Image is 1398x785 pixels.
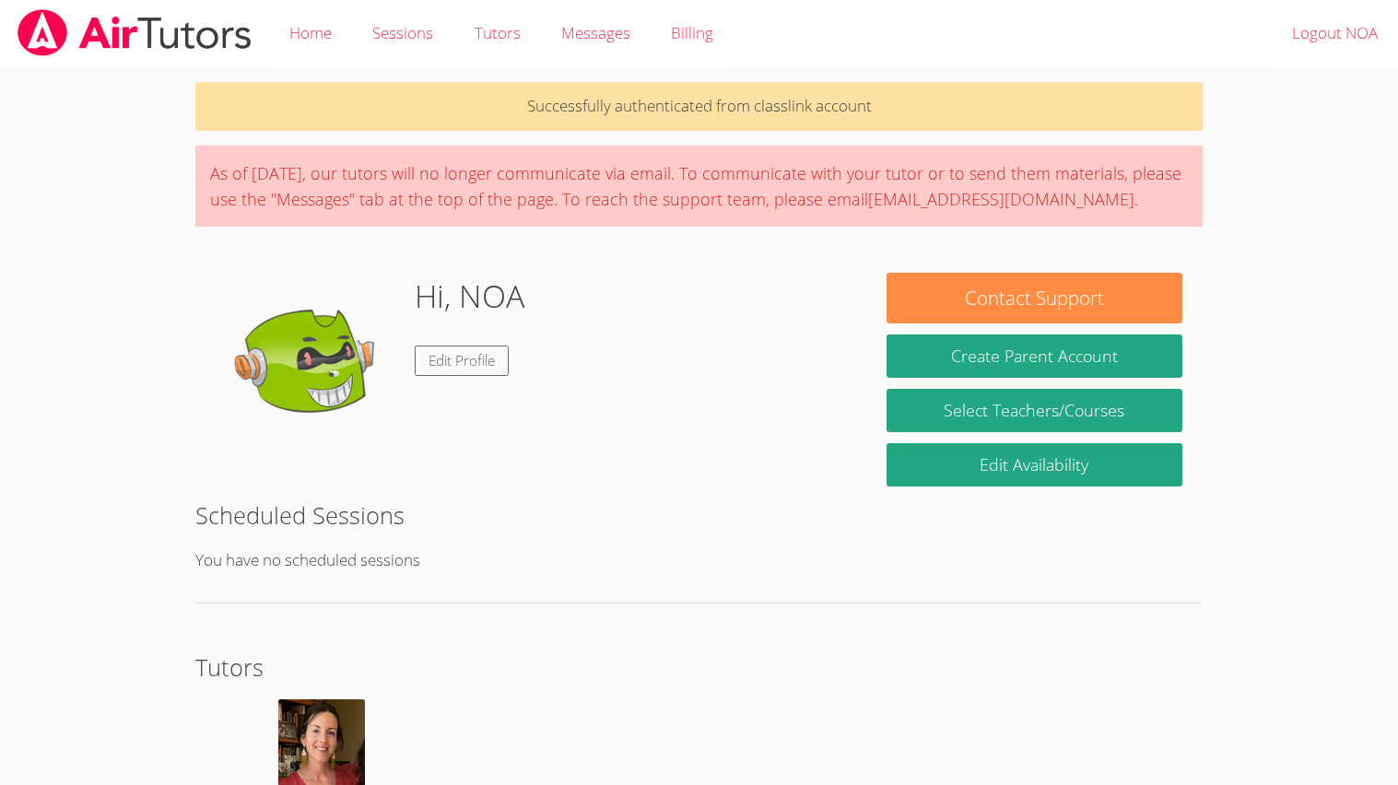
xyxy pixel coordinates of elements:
h2: Scheduled Sessions [195,498,1202,533]
span: Messages [561,22,630,43]
img: airtutors_banner-c4298cdbf04f3fff15de1276eac7730deb9818008684d7c2e4769d2f7ddbe033.png [16,9,253,56]
a: Edit Availability [887,443,1181,486]
button: Create Parent Account [887,334,1181,378]
p: You have no scheduled sessions [195,547,1202,574]
a: Select Teachers/Courses [887,389,1181,432]
p: Successfully authenticated from classlink account [195,82,1202,131]
a: Edit Profile [415,346,509,376]
button: Contact Support [887,273,1181,323]
h1: Hi, NOA [415,273,524,320]
h2: Tutors [195,650,1202,685]
div: As of [DATE], our tutors will no longer communicate via email. To communicate with your tutor or ... [195,146,1202,227]
img: default.png [216,273,400,457]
